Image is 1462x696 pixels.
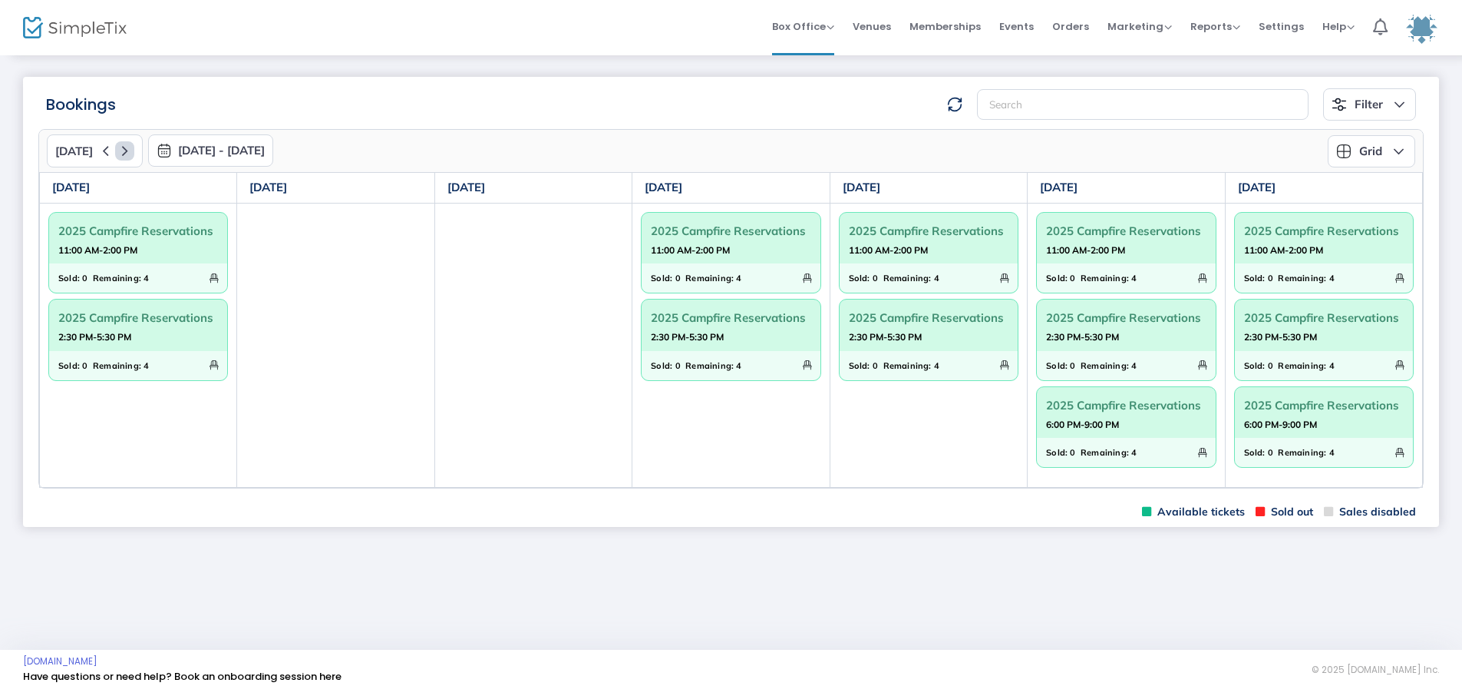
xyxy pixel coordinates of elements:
[830,173,1027,204] th: [DATE]
[849,306,1008,330] span: 2025 Campfire Reservations
[1081,357,1129,374] span: Remaining:
[1046,444,1068,461] span: Sold:
[772,19,834,34] span: Box Office
[58,306,218,330] span: 2025 Campfire Reservations
[1312,664,1439,676] span: © 2025 [DOMAIN_NAME] Inc.
[1081,444,1129,461] span: Remaining:
[1244,327,1317,346] strong: 2:30 PM-5:30 PM
[1046,219,1206,243] span: 2025 Campfire Reservations
[1081,270,1129,287] span: Remaining:
[849,327,922,346] strong: 2:30 PM-5:30 PM
[1328,135,1415,167] button: Grid
[1244,444,1266,461] span: Sold:
[873,270,878,287] span: 0
[1329,444,1335,461] span: 4
[1329,270,1335,287] span: 4
[47,134,143,167] button: [DATE]
[1131,270,1137,287] span: 4
[1268,444,1273,461] span: 0
[237,173,434,204] th: [DATE]
[651,270,672,287] span: Sold:
[1142,505,1245,519] span: Available tickets
[1107,19,1172,34] span: Marketing
[883,357,932,374] span: Remaining:
[651,240,730,260] strong: 11:00 AM-2:00 PM
[632,173,830,204] th: [DATE]
[934,357,939,374] span: 4
[651,327,724,346] strong: 2:30 PM-5:30 PM
[1278,270,1326,287] span: Remaining:
[46,93,116,116] m-panel-title: Bookings
[849,270,870,287] span: Sold:
[1323,88,1416,121] button: Filter
[1052,7,1089,46] span: Orders
[1046,357,1068,374] span: Sold:
[651,219,810,243] span: 2025 Campfire Reservations
[1244,415,1317,434] strong: 6:00 PM-9:00 PM
[1046,240,1125,260] strong: 11:00 AM-2:00 PM
[1190,19,1240,34] span: Reports
[849,219,1008,243] span: 2025 Campfire Reservations
[651,306,810,330] span: 2025 Campfire Reservations
[853,7,891,46] span: Venues
[999,7,1034,46] span: Events
[55,144,93,158] span: [DATE]
[40,173,237,204] th: [DATE]
[1070,444,1075,461] span: 0
[1070,357,1075,374] span: 0
[1225,173,1422,204] th: [DATE]
[909,7,981,46] span: Memberships
[675,270,681,287] span: 0
[651,357,672,374] span: Sold:
[934,270,939,287] span: 4
[1259,7,1304,46] span: Settings
[58,327,131,346] strong: 2:30 PM-5:30 PM
[736,357,741,374] span: 4
[685,357,734,374] span: Remaining:
[1278,444,1326,461] span: Remaining:
[144,357,149,374] span: 4
[675,357,681,374] span: 0
[1070,270,1075,287] span: 0
[93,357,141,374] span: Remaining:
[1329,357,1335,374] span: 4
[157,143,172,158] img: monthly
[1268,357,1273,374] span: 0
[58,219,218,243] span: 2025 Campfire Reservations
[1028,173,1225,204] th: [DATE]
[873,357,878,374] span: 0
[58,240,137,260] strong: 11:00 AM-2:00 PM
[93,270,141,287] span: Remaining:
[947,97,962,112] img: refresh-data
[1131,357,1137,374] span: 4
[58,270,80,287] span: Sold:
[883,270,932,287] span: Remaining:
[1244,219,1404,243] span: 2025 Campfire Reservations
[1324,505,1416,519] span: Sales disabled
[1336,144,1351,159] img: grid
[1046,327,1119,346] strong: 2:30 PM-5:30 PM
[144,270,149,287] span: 4
[977,89,1309,121] input: Search
[1322,19,1355,34] span: Help
[82,357,87,374] span: 0
[148,134,273,167] button: [DATE] - [DATE]
[1268,270,1273,287] span: 0
[1046,270,1068,287] span: Sold:
[1332,97,1347,112] img: filter
[1244,240,1323,260] strong: 11:00 AM-2:00 PM
[1244,393,1404,417] span: 2025 Campfire Reservations
[1256,505,1313,519] span: Sold out
[849,357,870,374] span: Sold:
[1278,357,1326,374] span: Remaining:
[58,357,80,374] span: Sold:
[1046,393,1206,417] span: 2025 Campfire Reservations
[1244,357,1266,374] span: Sold:
[1131,444,1137,461] span: 4
[1046,306,1206,330] span: 2025 Campfire Reservations
[1046,415,1119,434] strong: 6:00 PM-9:00 PM
[1244,270,1266,287] span: Sold:
[849,240,928,260] strong: 11:00 AM-2:00 PM
[736,270,741,287] span: 4
[82,270,87,287] span: 0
